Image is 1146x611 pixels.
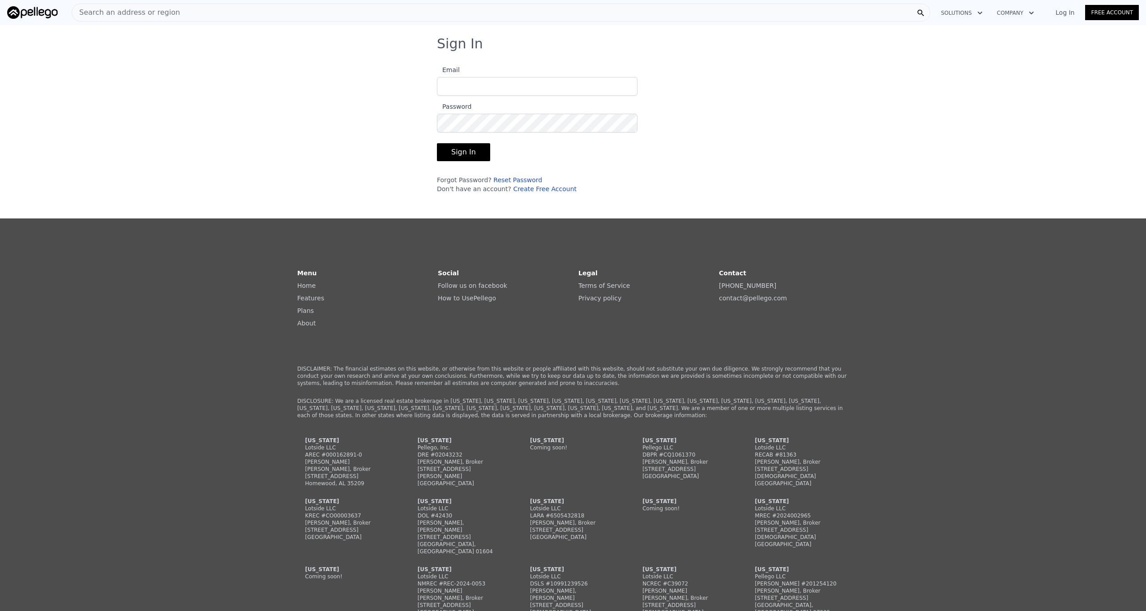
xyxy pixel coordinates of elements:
[418,437,504,444] div: [US_STATE]
[642,587,728,602] div: [PERSON_NAME] [PERSON_NAME], Broker
[418,512,504,519] div: DOL #42430
[755,480,841,487] div: [GEOGRAPHIC_DATA]
[418,534,504,541] div: [STREET_ADDRESS]
[642,566,728,573] div: [US_STATE]
[719,269,746,277] strong: Contact
[305,573,391,580] div: Coming soon!
[719,282,776,289] a: [PHONE_NUMBER]
[755,526,841,541] div: [STREET_ADDRESS][DEMOGRAPHIC_DATA]
[642,451,728,458] div: DBPR #CQ1061370
[755,594,841,602] div: [STREET_ADDRESS]
[437,143,490,161] button: Sign In
[418,519,504,534] div: [PERSON_NAME], [PERSON_NAME]
[755,580,841,587] div: [PERSON_NAME] #201254120
[305,444,391,451] div: Lotside LLC
[418,580,504,587] div: NMREC #REC-2024-0053
[437,103,471,110] span: Password
[437,77,637,96] input: Email
[642,498,728,505] div: [US_STATE]
[719,295,787,302] a: contact@pellego.com
[418,444,504,451] div: Pellego, Inc.
[755,587,841,594] div: [PERSON_NAME], Broker
[755,458,841,466] div: [PERSON_NAME], Broker
[755,451,841,458] div: RECAB #81363
[305,526,391,534] div: [STREET_ADDRESS]
[578,269,598,277] strong: Legal
[438,282,507,289] a: Follow us on facebook
[418,573,504,580] div: Lotside LLC
[530,437,616,444] div: [US_STATE]
[642,573,728,580] div: Lotside LLC
[418,541,504,555] div: [GEOGRAPHIC_DATA], [GEOGRAPHIC_DATA] 01604
[418,480,504,487] div: [GEOGRAPHIC_DATA]
[530,498,616,505] div: [US_STATE]
[305,480,391,487] div: Homewood, AL 35209
[642,473,728,480] div: [GEOGRAPHIC_DATA]
[642,437,728,444] div: [US_STATE]
[418,505,504,512] div: Lotside LLC
[755,437,841,444] div: [US_STATE]
[530,534,616,541] div: [GEOGRAPHIC_DATA]
[530,580,616,587] div: DSLS #10991239526
[1045,8,1085,17] a: Log In
[438,269,459,277] strong: Social
[297,269,316,277] strong: Menu
[305,451,391,458] div: AREC #000162891-0
[297,307,314,314] a: Plans
[530,573,616,580] div: Lotside LLC
[297,295,324,302] a: Features
[530,505,616,512] div: Lotside LLC
[418,458,504,466] div: [PERSON_NAME], Broker
[493,176,542,184] a: Reset Password
[755,573,841,580] div: Pellego LLC
[7,6,58,19] img: Pellego
[297,365,849,387] p: DISCLAIMER: The financial estimates on this website, or otherwise from this website or people aff...
[642,505,728,512] div: Coming soon!
[305,512,391,519] div: KREC #CO00003637
[530,444,616,451] div: Coming soon!
[437,66,460,73] span: Email
[297,282,316,289] a: Home
[418,566,504,573] div: [US_STATE]
[418,587,504,602] div: [PERSON_NAME] [PERSON_NAME], Broker
[1085,5,1139,20] a: Free Account
[755,498,841,505] div: [US_STATE]
[437,36,709,52] h3: Sign In
[438,295,496,302] a: How to UsePellego
[297,397,849,419] p: DISCLOSURE: We are a licensed real estate brokerage in [US_STATE], [US_STATE], [US_STATE], [US_ST...
[642,458,728,466] div: [PERSON_NAME], Broker
[642,444,728,451] div: Pellego LLC
[418,602,504,609] div: [STREET_ADDRESS]
[305,566,391,573] div: [US_STATE]
[297,320,316,327] a: About
[642,580,728,587] div: NCREC #C39072
[418,466,504,480] div: [STREET_ADDRESS][PERSON_NAME]
[755,505,841,512] div: Lotside LLC
[418,498,504,505] div: [US_STATE]
[755,519,841,526] div: [PERSON_NAME], Broker
[530,587,616,602] div: [PERSON_NAME], [PERSON_NAME]
[934,5,990,21] button: Solutions
[305,505,391,512] div: Lotside LLC
[305,437,391,444] div: [US_STATE]
[437,114,637,132] input: Password
[418,451,504,458] div: DRE #02043232
[578,282,630,289] a: Terms of Service
[513,185,577,192] a: Create Free Account
[305,458,391,473] div: [PERSON_NAME] [PERSON_NAME], Broker
[437,175,637,193] div: Forgot Password? Don't have an account?
[305,473,391,480] div: [STREET_ADDRESS]
[530,512,616,519] div: LARA #6505432818
[755,566,841,573] div: [US_STATE]
[755,466,841,480] div: [STREET_ADDRESS][DEMOGRAPHIC_DATA]
[578,295,621,302] a: Privacy policy
[755,444,841,451] div: Lotside LLC
[530,566,616,573] div: [US_STATE]
[990,5,1041,21] button: Company
[642,466,728,473] div: [STREET_ADDRESS]
[305,498,391,505] div: [US_STATE]
[305,519,391,526] div: [PERSON_NAME], Broker
[530,526,616,534] div: [STREET_ADDRESS]
[305,534,391,541] div: [GEOGRAPHIC_DATA]
[72,7,180,18] span: Search an address or region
